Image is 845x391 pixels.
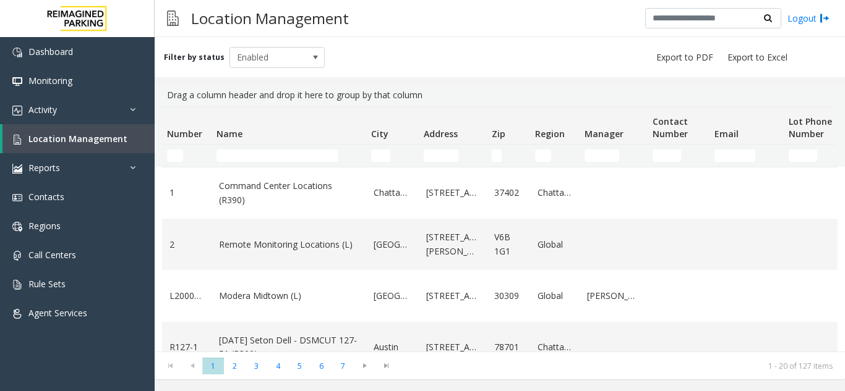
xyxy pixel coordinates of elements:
[378,361,395,371] span: Go to the last page
[230,48,306,67] span: Enabled
[424,149,458,162] input: Address Filter
[723,49,792,66] button: Export to Excel
[651,49,718,66] button: Export to PDF
[426,340,479,354] a: [STREET_ADDRESS]
[28,307,87,319] span: Agent Services
[354,357,375,374] span: Go to the next page
[424,128,458,140] span: Address
[580,145,648,167] td: Manager Filter
[820,12,830,25] img: logout
[648,145,710,167] td: Contact Number Filter
[12,309,22,319] img: 'icon'
[12,77,22,86] img: 'icon'
[2,124,155,153] a: Location Management
[371,149,390,162] input: City Filter
[585,149,619,162] input: Manager Filter
[487,145,530,167] td: Zip Filter
[538,340,572,354] a: Chattanooga
[714,149,755,162] input: Email Filter
[492,128,505,140] span: Zip
[162,83,838,107] div: Drag a column header and drop it here to group by that column
[219,179,359,207] a: Command Center Locations (R390)
[167,149,183,162] input: Number Filter
[28,162,60,174] span: Reports
[426,186,479,200] a: [STREET_ADDRESS]
[419,145,487,167] td: Address Filter
[224,358,246,374] span: Page 2
[653,149,681,162] input: Contact Number Filter
[535,128,565,140] span: Region
[169,186,204,200] a: 1
[167,128,202,140] span: Number
[714,128,739,140] span: Email
[653,116,688,140] span: Contact Number
[12,251,22,261] img: 'icon'
[371,128,388,140] span: City
[494,289,523,303] a: 30309
[155,107,845,351] div: Data table
[217,128,242,140] span: Name
[366,145,419,167] td: City Filter
[535,149,551,162] input: Region Filter
[12,164,22,174] img: 'icon'
[12,135,22,145] img: 'icon'
[494,186,523,200] a: 37402
[494,340,523,354] a: 78701
[28,104,57,116] span: Activity
[12,106,22,116] img: 'icon'
[28,220,61,232] span: Regions
[246,358,267,374] span: Page 3
[789,116,832,140] span: Lot Phone Number
[212,145,366,167] td: Name Filter
[28,191,64,203] span: Contacts
[426,230,479,258] a: [STREET_ADDRESS][PERSON_NAME]
[332,358,354,374] span: Page 7
[585,128,624,140] span: Manager
[426,289,479,303] a: [STREET_ADDRESS]
[219,289,359,303] a: Modera Midtown (L)
[12,222,22,232] img: 'icon'
[267,358,289,374] span: Page 4
[169,238,204,251] a: 2
[162,145,212,167] td: Number Filter
[538,186,572,200] a: Chattanooga
[185,3,355,33] h3: Location Management
[28,75,72,86] span: Monitoring
[374,289,411,303] a: [GEOGRAPHIC_DATA]
[492,149,502,162] input: Zip Filter
[169,340,204,354] a: R127-1
[167,3,179,33] img: pageIcon
[727,51,787,64] span: Export to Excel
[710,145,784,167] td: Email Filter
[12,280,22,290] img: 'icon'
[28,278,66,290] span: Rule Sets
[530,145,580,167] td: Region Filter
[789,149,817,162] input: Lot Phone Number Filter
[164,52,225,63] label: Filter by status
[375,357,397,374] span: Go to the last page
[374,238,411,251] a: [GEOGRAPHIC_DATA]
[12,48,22,57] img: 'icon'
[219,334,359,361] a: [DATE] Seton Dell - DSMCUT 127-51 (R390)
[311,358,332,374] span: Page 6
[538,238,572,251] a: Global
[202,358,224,374] span: Page 1
[219,238,359,251] a: Remote Monitoring Locations (L)
[169,289,204,303] a: L20000500
[787,12,830,25] a: Logout
[494,230,523,258] a: V6B 1G1
[374,186,411,200] a: Chattanooga
[538,289,572,303] a: Global
[28,249,76,261] span: Call Centers
[587,289,640,303] a: [PERSON_NAME]
[656,51,713,64] span: Export to PDF
[289,358,311,374] span: Page 5
[374,340,411,354] a: Austin
[28,46,73,57] span: Dashboard
[217,149,338,162] input: Name Filter
[28,133,127,145] span: Location Management
[12,193,22,203] img: 'icon'
[356,361,373,371] span: Go to the next page
[405,361,833,371] kendo-pager-info: 1 - 20 of 127 items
